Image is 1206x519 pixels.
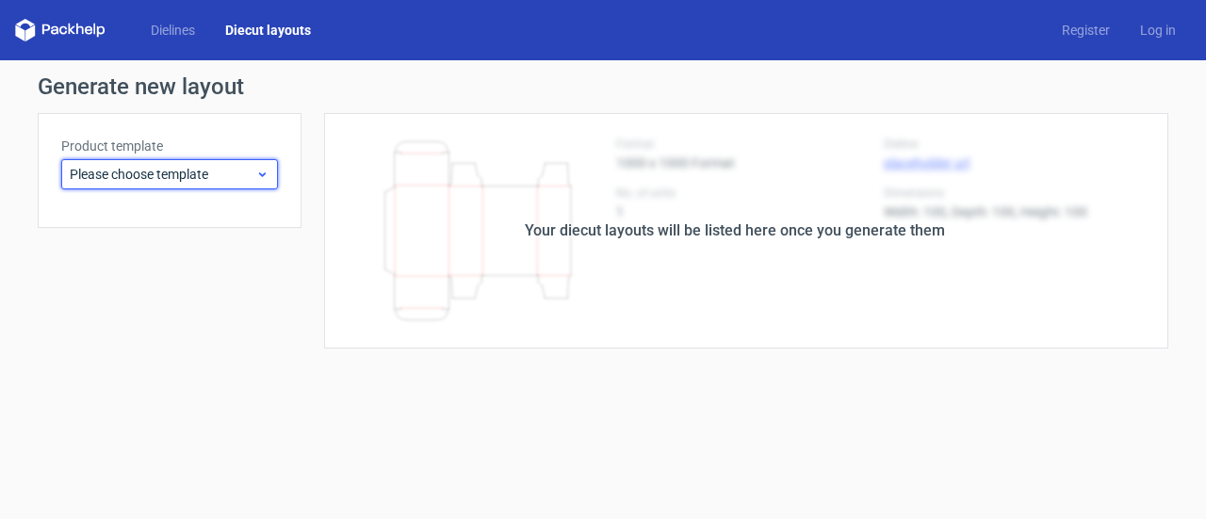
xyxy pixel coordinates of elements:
[210,21,326,40] a: Diecut layouts
[38,75,1168,98] h1: Generate new layout
[136,21,210,40] a: Dielines
[525,219,945,242] div: Your diecut layouts will be listed here once you generate them
[70,165,255,184] span: Please choose template
[61,137,278,155] label: Product template
[1125,21,1191,40] a: Log in
[1047,21,1125,40] a: Register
